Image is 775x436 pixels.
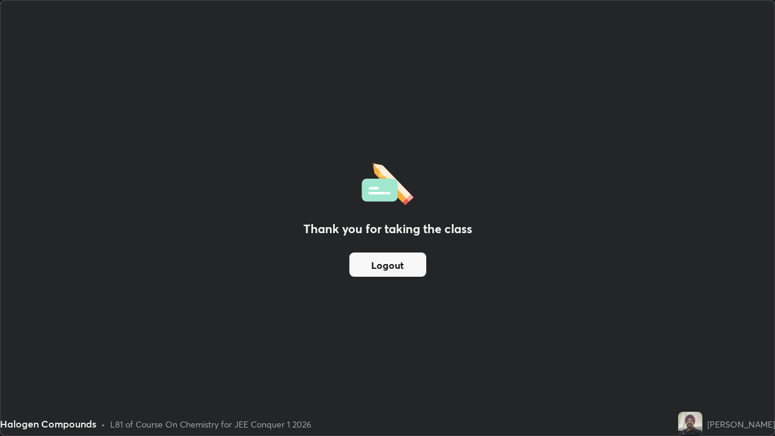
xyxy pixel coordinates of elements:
div: [PERSON_NAME] [707,418,775,431]
h2: Thank you for taking the class [303,220,472,238]
div: L81 of Course On Chemistry for JEE Conquer 1 2026 [110,418,311,431]
img: 3c111d6fb97f478eac34a0bd0f6d3866.jpg [678,412,702,436]
img: offlineFeedback.1438e8b3.svg [361,159,414,205]
button: Logout [349,253,426,277]
div: • [101,418,105,431]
